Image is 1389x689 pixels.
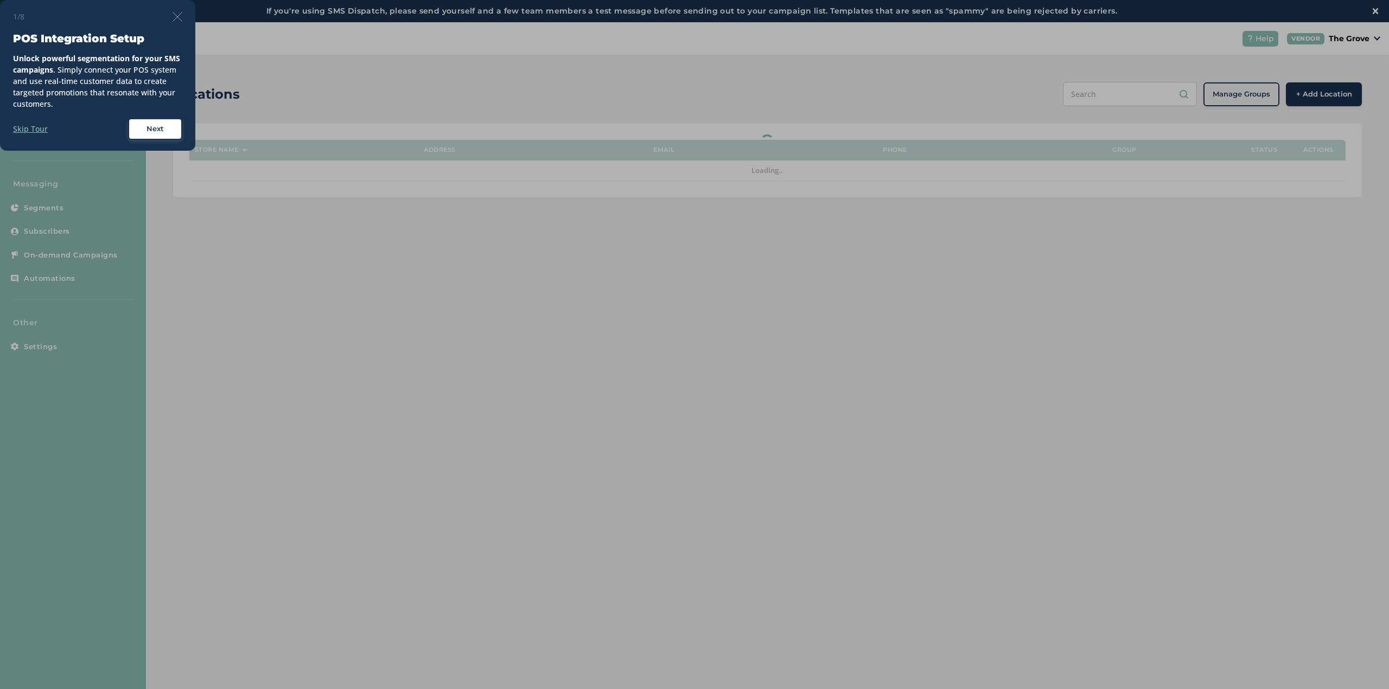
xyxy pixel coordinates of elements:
h3: POS Integration Setup [13,31,182,46]
label: Skip Tour [13,123,48,134]
span: 1/8 [13,11,24,22]
strong: Unlock powerful segmentation for your SMS campaigns [13,53,180,75]
span: Next [146,124,164,134]
img: icon-close-thin-accent-606ae9a3.svg [173,12,182,22]
iframe: Chat Widget [1335,637,1389,689]
button: Next [128,118,182,140]
div: . Simply connect your POS system and use real-time customer data to create targeted promotions th... [13,53,182,110]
